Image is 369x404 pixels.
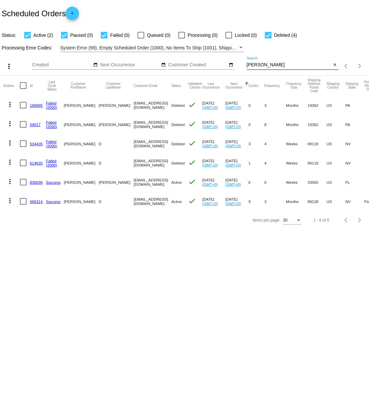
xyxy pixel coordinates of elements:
[225,115,249,134] mat-cell: [DATE]
[283,218,302,223] mat-select: Items per page:
[99,82,128,89] button: Change sorting for CustomerLastName
[171,103,185,107] span: Deleted
[225,172,249,192] mat-cell: [DATE]
[134,115,171,134] mat-cell: [EMAIL_ADDRESS][DOMAIN_NAME]
[188,76,202,96] mat-header-cell: Validation Checks
[188,31,217,39] span: Processing (0)
[99,96,134,115] mat-cell: [PERSON_NAME]
[202,153,225,172] mat-cell: [DATE]
[46,124,57,129] a: (2000)
[327,115,345,134] mat-cell: US
[99,134,134,153] mat-cell: D
[6,120,14,128] mat-icon: more_vert
[249,153,265,172] mat-cell: 1
[308,134,327,153] mat-cell: 89118
[249,84,259,88] button: Change sorting for Cycles
[93,62,98,68] mat-icon: date_range
[308,172,327,192] mat-cell: 33565
[100,62,160,68] input: Next Occurrence
[286,96,308,115] mat-cell: Months
[161,62,166,68] mat-icon: date_range
[202,124,218,129] a: (GMT+0)
[265,192,286,211] mat-cell: 3
[188,197,196,205] mat-icon: check
[345,115,364,134] mat-cell: PA
[286,153,308,172] mat-cell: Weeks
[345,134,364,153] mat-cell: NV
[332,62,338,69] button: Clear
[225,105,241,109] a: (GMT+0)
[265,172,286,192] mat-cell: 6
[353,214,366,227] button: Next page
[64,82,93,89] button: Change sorting for CustomerFirstName
[46,105,57,109] a: (2000)
[2,7,79,20] h2: Scheduled Orders
[188,139,196,147] mat-icon: check
[327,172,345,192] mat-cell: US
[225,82,243,89] button: Change sorting for NextOccurrenceUtc
[168,62,228,68] input: Customer Created
[171,84,181,88] button: Change sorting for Status
[99,172,134,192] mat-cell: [PERSON_NAME]
[46,101,57,105] a: Failed
[60,44,244,52] mat-select: Filter by Processing Error Codes
[308,78,321,93] button: Change sorting for ShippingPostcode
[265,134,286,153] mat-cell: 4
[225,144,241,148] a: (GMT+0)
[188,120,196,128] mat-icon: check
[225,192,249,211] mat-cell: [DATE]
[6,197,14,205] mat-icon: more_vert
[171,142,185,146] span: Deleted
[6,158,14,166] mat-icon: more_vert
[46,139,57,144] a: Failed
[46,80,58,91] button: Change sorting for LastProcessingCycleId
[247,62,332,68] input: Search
[202,105,218,109] a: (GMT+0)
[249,115,265,134] mat-cell: 0
[134,84,157,88] button: Change sorting for CustomerEmail
[134,134,171,153] mat-cell: [EMAIL_ADDRESS][DOMAIN_NAME]
[345,172,364,192] mat-cell: FL
[46,120,57,124] a: Failed
[2,45,52,50] span: Processing Error Codes:
[314,218,329,223] div: 1 - 6 of 6
[30,199,43,204] a: 666314
[202,182,218,186] a: (GMT+0)
[249,96,265,115] mat-cell: 0
[171,199,182,204] span: Active
[134,96,171,115] mat-cell: [EMAIL_ADDRESS][DOMAIN_NAME]
[202,172,225,192] mat-cell: [DATE]
[353,59,366,73] button: Next page
[308,115,327,134] mat-cell: 19362
[308,192,327,211] mat-cell: 89128
[202,134,225,153] mat-cell: [DATE]
[64,96,99,115] mat-cell: [PERSON_NAME]
[68,11,76,19] mat-icon: add
[265,96,286,115] mat-cell: 3
[46,144,57,148] a: (2000)
[188,159,196,167] mat-icon: check
[6,101,14,108] mat-icon: more_vert
[225,124,241,129] a: (GMT+0)
[235,31,257,39] span: Locked (0)
[188,178,196,186] mat-icon: check
[6,139,14,147] mat-icon: more_vert
[308,153,327,172] mat-cell: 89118
[286,134,308,153] mat-cell: Weeks
[147,31,170,39] span: Queued (0)
[345,192,364,211] mat-cell: NV
[249,134,265,153] mat-cell: 3
[64,115,99,134] mat-cell: [PERSON_NAME]
[64,192,99,211] mat-cell: [PERSON_NAME]
[225,153,249,172] mat-cell: [DATE]
[225,163,241,167] a: (GMT+0)
[340,59,353,73] button: Previous page
[345,153,364,172] mat-cell: NV
[171,180,182,184] span: Active
[30,161,43,165] a: 614635
[265,84,280,88] button: Change sorting for Frequency
[202,144,218,148] a: (GMT+0)
[202,82,219,89] button: Change sorting for LastOccurrenceUtc
[286,115,308,134] mat-cell: Months
[64,134,99,153] mat-cell: [PERSON_NAME]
